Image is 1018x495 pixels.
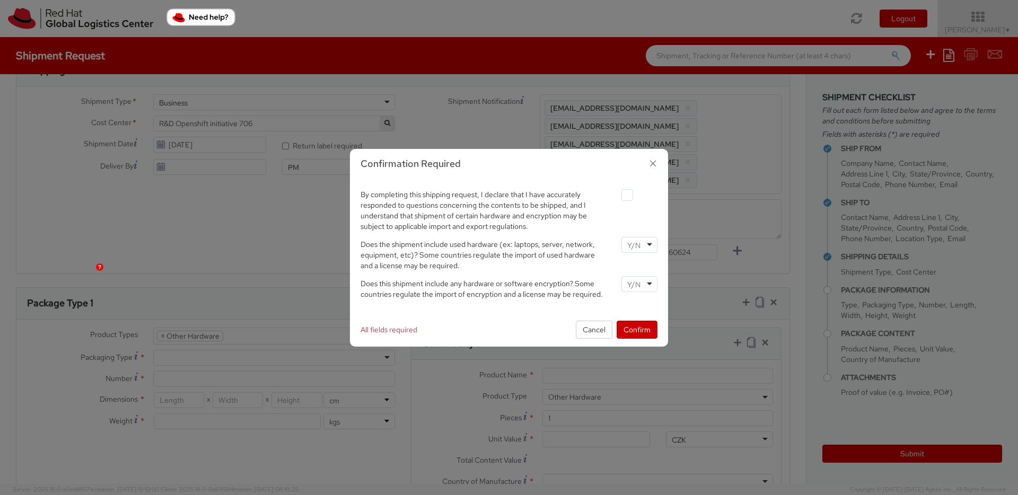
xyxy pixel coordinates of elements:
span: All fields required [361,325,417,334]
h3: Confirmation Required [361,157,657,171]
button: Confirm [617,321,657,339]
span: Does the shipment include used hardware (ex: laptops, server, network, equipment, etc)? Some coun... [361,240,595,270]
span: By completing this shipping request, I declare that I have accurately responded to questions conc... [361,190,587,231]
button: Cancel [576,321,612,339]
button: Need help? [166,8,235,26]
input: Y/N [627,240,643,251]
span: Does this shipment include any hardware or software encryption? Some countries regulate the impor... [361,279,603,299]
input: Y/N [627,279,643,290]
